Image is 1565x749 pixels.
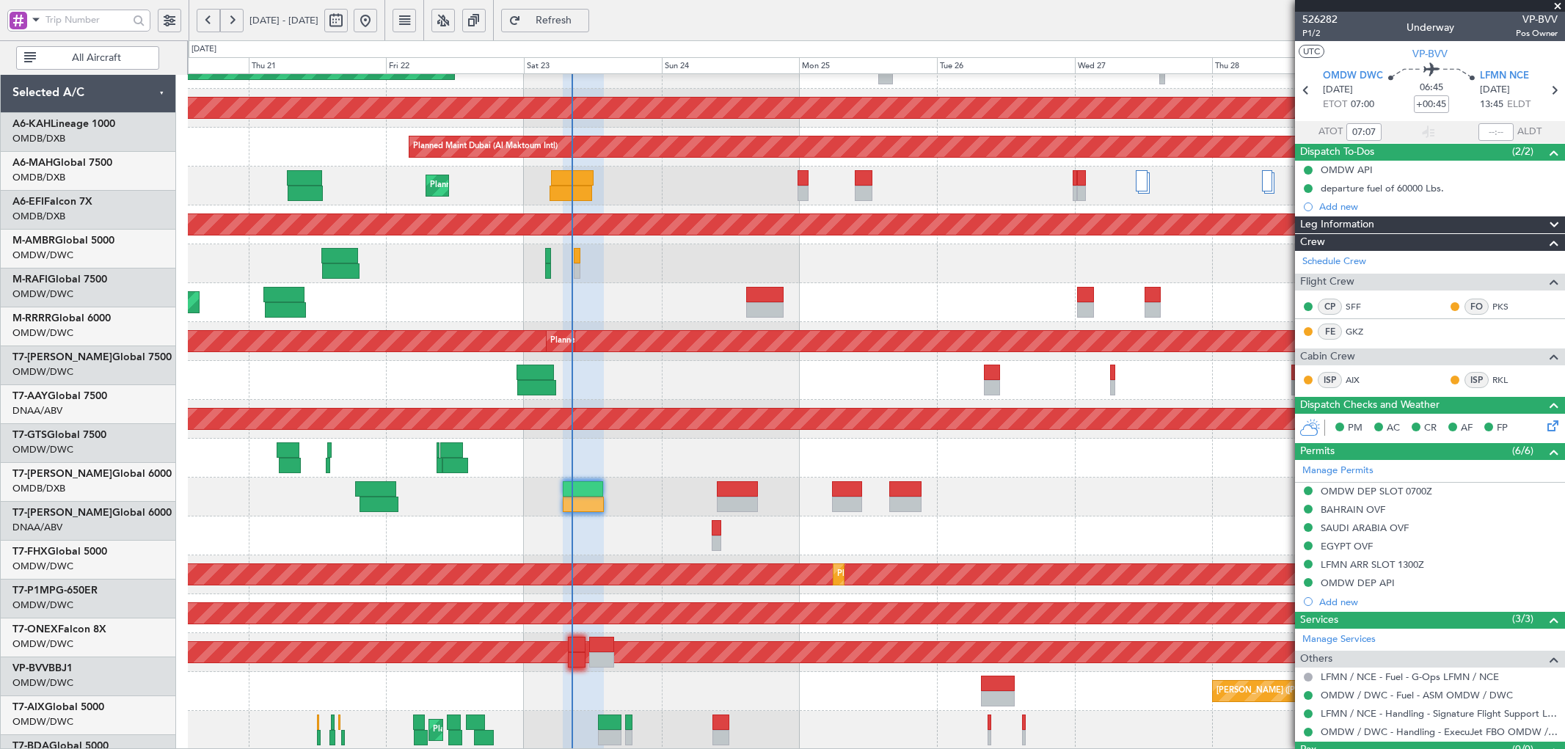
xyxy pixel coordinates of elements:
span: 13:45 [1480,98,1503,112]
span: PM [1348,421,1362,436]
button: All Aircraft [16,46,159,70]
a: A6-MAHGlobal 7500 [12,158,112,168]
span: Others [1300,651,1332,668]
a: T7-AAYGlobal 7500 [12,391,107,401]
span: [DATE] [1480,83,1510,98]
input: Trip Number [45,9,128,31]
a: T7-[PERSON_NAME]Global 6000 [12,469,172,479]
a: OMDW / DWC - Fuel - ASM OMDW / DWC [1321,689,1513,701]
span: T7-[PERSON_NAME] [12,469,112,479]
a: OMDW / DWC - Handling - ExecuJet FBO OMDW / DWC [1321,726,1558,738]
span: Permits [1300,443,1335,460]
a: OMDW/DWC [12,599,73,612]
span: M-AMBR [12,235,55,246]
div: Add new [1319,596,1558,608]
div: CP [1318,299,1342,315]
div: OMDW DEP API [1321,577,1395,589]
a: OMDW/DWC [12,715,73,728]
a: OMDW/DWC [12,637,73,651]
span: T7-[PERSON_NAME] [12,352,112,362]
a: DNAA/ABV [12,404,62,417]
span: Dispatch Checks and Weather [1300,397,1440,414]
span: T7-[PERSON_NAME] [12,508,112,518]
span: ATOT [1318,125,1343,139]
span: OMDW DWC [1323,69,1383,84]
a: Manage Services [1302,632,1376,647]
a: M-RRRRGlobal 6000 [12,313,111,324]
a: T7-P1MPG-650ER [12,585,98,596]
span: ETOT [1323,98,1347,112]
a: OMDB/DXB [12,210,65,223]
span: CR [1424,421,1437,436]
span: ELDT [1507,98,1531,112]
button: UTC [1299,45,1324,58]
div: Sun 24 [662,57,800,75]
span: A6-KAH [12,119,51,129]
div: SAUDI ARABIA OVF [1321,522,1409,534]
div: [PERSON_NAME] ([PERSON_NAME] Intl) [1216,680,1371,702]
span: LFMN NCE [1480,69,1529,84]
div: departure fuel of 60000 Lbs. [1321,182,1444,194]
span: P1/2 [1302,27,1338,40]
span: T7-ONEX [12,624,58,635]
span: Flight Crew [1300,274,1354,291]
span: Leg Information [1300,216,1374,233]
span: A6-EFI [12,197,44,207]
a: OMDW/DWC [12,365,73,379]
div: BAHRAIN OVF [1321,503,1385,516]
a: PKS [1492,300,1525,313]
a: T7-FHXGlobal 5000 [12,547,107,557]
a: T7-GTSGlobal 7500 [12,430,106,440]
span: 07:00 [1351,98,1374,112]
a: T7-[PERSON_NAME]Global 6000 [12,508,172,518]
span: Refresh [524,15,584,26]
div: Planned Maint Chester [433,719,517,741]
div: LFMN ARR SLOT 1300Z [1321,558,1424,571]
div: [DATE] [191,43,216,56]
a: OMDW/DWC [12,326,73,340]
div: Thu 21 [249,57,387,75]
a: OMDB/DXB [12,132,65,145]
span: All Aircraft [39,53,154,63]
span: (6/6) [1512,443,1533,458]
span: VP-BVV [12,663,48,673]
a: LFMN / NCE - Fuel - G-Ops LFMN / NCE [1321,671,1499,683]
a: A6-EFIFalcon 7X [12,197,92,207]
span: Pos Owner [1516,27,1558,40]
span: T7-AIX [12,702,45,712]
a: M-RAFIGlobal 7500 [12,274,107,285]
div: Add new [1319,200,1558,213]
a: AIX [1346,373,1379,387]
div: Sat 23 [524,57,662,75]
a: VP-BVVBBJ1 [12,663,73,673]
span: T7-AAY [12,391,48,401]
span: 06:45 [1420,81,1443,95]
div: OMDW DEP SLOT 0700Z [1321,485,1432,497]
a: LFMN / NCE - Handling - Signature Flight Support LFMN / NCE [1321,707,1558,720]
div: Mon 25 [799,57,937,75]
a: T7-ONEXFalcon 8X [12,624,106,635]
div: EGYPT OVF [1321,540,1373,552]
div: FE [1318,324,1342,340]
a: OMDW/DWC [12,560,73,573]
div: ISP [1318,372,1342,388]
span: (3/3) [1512,611,1533,626]
span: T7-FHX [12,547,48,557]
span: Dispatch To-Dos [1300,144,1374,161]
span: M-RRRR [12,313,51,324]
span: VP-BVV [1412,46,1448,62]
input: --:-- [1346,123,1382,141]
div: Planned Maint Dubai (Al Maktoum Intl) [413,136,558,158]
div: Planned Maint Dubai (Al Maktoum Intl) [550,330,695,352]
a: A6-KAHLineage 1000 [12,119,115,129]
a: OMDW/DWC [12,249,73,262]
a: Schedule Crew [1302,255,1366,269]
a: OMDW/DWC [12,676,73,690]
span: 526282 [1302,12,1338,27]
div: Wed 27 [1075,57,1213,75]
div: FO [1464,299,1489,315]
span: T7-P1MP [12,585,56,596]
input: --:-- [1478,123,1514,141]
span: [DATE] - [DATE] [249,14,318,27]
a: DNAA/ABV [12,521,62,534]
